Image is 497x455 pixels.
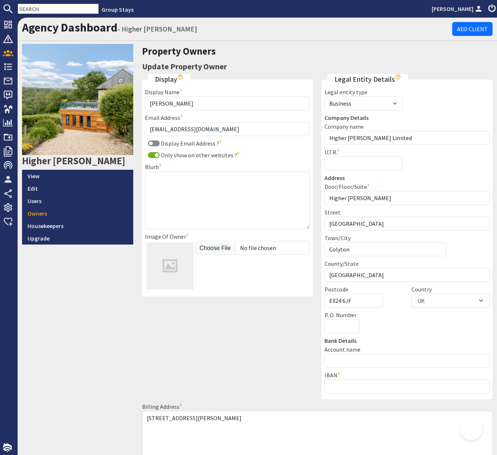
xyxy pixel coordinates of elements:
[324,371,341,379] label: IBAN
[432,4,484,13] a: [PERSON_NAME]
[3,443,12,452] img: staytech_i_w-64f4e8e9ee0a9c174fd5317b4b171b261742d2d393467e5bdba4413f4f884c10.svg
[145,114,184,121] label: Email Address
[417,296,425,305] div: UK
[324,286,348,293] label: Postcode
[22,207,133,220] a: Owners
[22,170,133,182] a: View
[22,182,133,195] a: Edit
[145,88,184,96] label: Display Name
[142,45,216,57] a: Property Owners
[160,151,241,159] label: Only show on other websites ?
[324,234,351,242] label: Town/City
[177,74,183,80] i: Show hints
[411,294,490,308] div: Combobox
[324,260,359,267] label: County/State
[22,20,117,35] a: Agency Dashboard
[327,74,408,85] legend: Legal Entity Details
[102,6,134,13] a: Group Stays
[324,88,367,96] label: Legal entity type
[22,44,133,155] img: Higher Wiscombe's icon
[324,148,341,156] label: U.T.R.
[142,403,184,410] label: Billing Address
[395,74,401,80] i: Show hints
[324,336,490,345] legend: Bank Details
[324,311,356,319] label: P. O. Number
[117,25,197,33] small: - Higher [PERSON_NAME]
[160,140,223,147] label: Display Email Address ?
[22,232,133,245] a: Upgrade
[22,195,133,207] a: Users
[324,173,490,182] legend: Address
[146,242,193,289] img: Missing image
[324,183,371,190] label: Door/Floor/Suite
[22,155,133,167] h2: Higher [PERSON_NAME]
[22,220,133,232] a: Housekeepers
[452,22,493,36] a: Add Client
[324,346,360,353] label: Account name
[145,163,163,170] label: Blurb
[142,60,493,73] h3: Update Property Owner
[145,233,190,240] label: Image Of Owner
[411,286,432,293] label: Country
[324,209,341,216] label: Street
[460,418,482,440] iframe: Toggle Customer Support
[324,113,490,122] legend: Company Details
[18,4,99,14] input: SEARCH
[324,123,364,130] label: Company name
[148,74,190,85] legend: Display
